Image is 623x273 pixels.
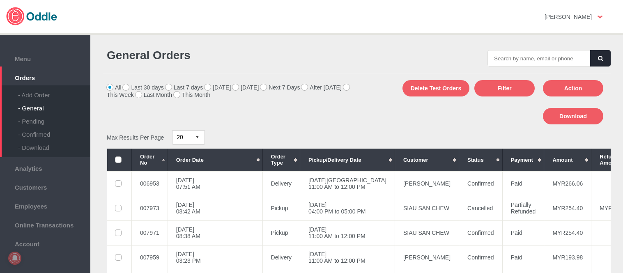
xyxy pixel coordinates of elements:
td: MYR254.40 [544,220,591,245]
td: SIAU SAN CHEW [395,220,459,245]
div: - Confirmed [18,125,90,138]
td: 006953 [132,171,168,196]
td: Paid [502,245,544,270]
div: - Pending [18,112,90,125]
span: Max Results Per Page [107,134,164,140]
th: Amount [544,149,591,171]
span: Online Transactions [4,220,86,229]
td: Partially Refunded [502,196,544,220]
td: Pickup [262,220,300,245]
th: Pickup/Delivery Date [300,149,395,171]
td: [DATE] 08:42 AM [168,196,262,220]
label: [DATE] [205,84,231,91]
td: Delivery [262,245,300,270]
td: Pickup [262,196,300,220]
td: Cancelled [459,196,503,220]
th: Order Date [168,149,262,171]
h1: General Orders [107,49,353,62]
span: Menu [4,53,86,62]
label: [DATE] [232,84,259,91]
button: Action [543,80,603,96]
button: Download [543,108,603,124]
td: [PERSON_NAME] [395,171,459,196]
td: 007971 [132,220,168,245]
div: - General [18,99,90,112]
td: MYR254.40 [544,196,591,220]
td: [DATE][GEOGRAPHIC_DATA] 11:00 AM to 12:00 PM [300,171,395,196]
td: MYR193.98 [544,245,591,270]
label: Last Month [136,92,172,98]
td: Paid [502,171,544,196]
strong: [PERSON_NAME] [545,14,592,20]
td: Confirmed [459,171,503,196]
th: Status [459,149,503,171]
label: Next 7 Days [260,84,300,91]
td: [DATE] 11:00 AM to 12:00 PM [300,245,395,270]
label: All [107,84,122,91]
th: Payment [502,149,544,171]
button: Delete Test Orders [402,80,469,96]
td: Confirmed [459,220,503,245]
td: 007973 [132,196,168,220]
span: Account [4,239,86,248]
td: Confirmed [459,245,503,270]
th: Order No [132,149,168,171]
img: user-option-arrow.png [598,16,602,18]
div: - Download [18,138,90,151]
span: Customers [4,182,86,191]
th: Customer [395,149,459,171]
td: [DATE] 08:38 AM [168,220,262,245]
td: SIAU SAN CHEW [395,196,459,220]
td: Delivery [262,171,300,196]
label: Last 30 days [123,84,163,91]
button: Filter [474,80,535,96]
label: This Month [174,92,210,98]
span: Analytics [4,163,86,172]
label: After [DATE] [301,84,342,91]
span: Orders [4,72,86,81]
td: [DATE] 07:51 AM [168,171,262,196]
label: Last 7 days [166,84,203,91]
td: [DATE] 04:00 PM to 05:00 PM [300,196,395,220]
td: [DATE] 03:23 PM [168,245,262,270]
td: MYR266.06 [544,171,591,196]
td: [PERSON_NAME] [395,245,459,270]
span: Employees [4,201,86,210]
td: Paid [502,220,544,245]
th: Order Type [262,149,300,171]
div: - Add Order [18,85,90,99]
input: Search by name, email or phone [487,50,590,67]
td: 007959 [132,245,168,270]
td: [DATE] 11:00 AM to 12:00 PM [300,220,395,245]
